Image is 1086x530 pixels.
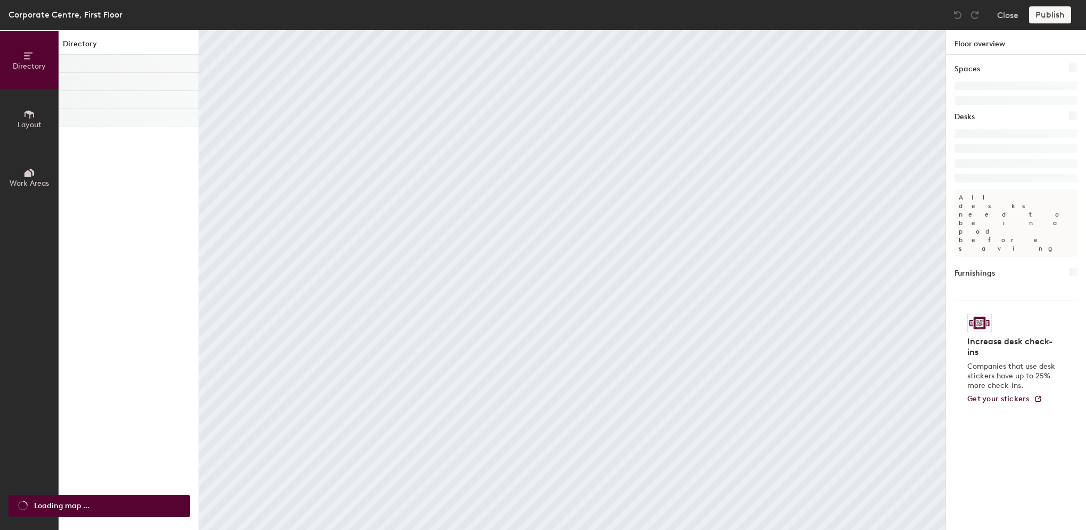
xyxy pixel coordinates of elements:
img: Undo [952,10,963,20]
p: All desks need to be in a pod before saving [955,189,1077,257]
span: Loading map ... [34,500,89,512]
h1: Furnishings [955,268,995,279]
span: Layout [18,120,42,129]
h1: Floor overview [946,30,1086,55]
img: Redo [969,10,980,20]
p: Companies that use desk stickers have up to 25% more check-ins. [967,362,1058,391]
h1: Spaces [955,63,980,75]
div: Corporate Centre, First Floor [9,8,122,21]
span: Work Areas [10,179,49,188]
button: Close [997,6,1018,23]
span: Directory [13,62,46,71]
h1: Directory [59,38,199,55]
h4: Increase desk check-ins [967,336,1058,358]
a: Get your stickers [967,395,1042,404]
span: Get your stickers [967,394,1030,403]
canvas: Map [199,30,945,530]
img: Sticker logo [967,314,992,332]
h1: Desks [955,111,975,123]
